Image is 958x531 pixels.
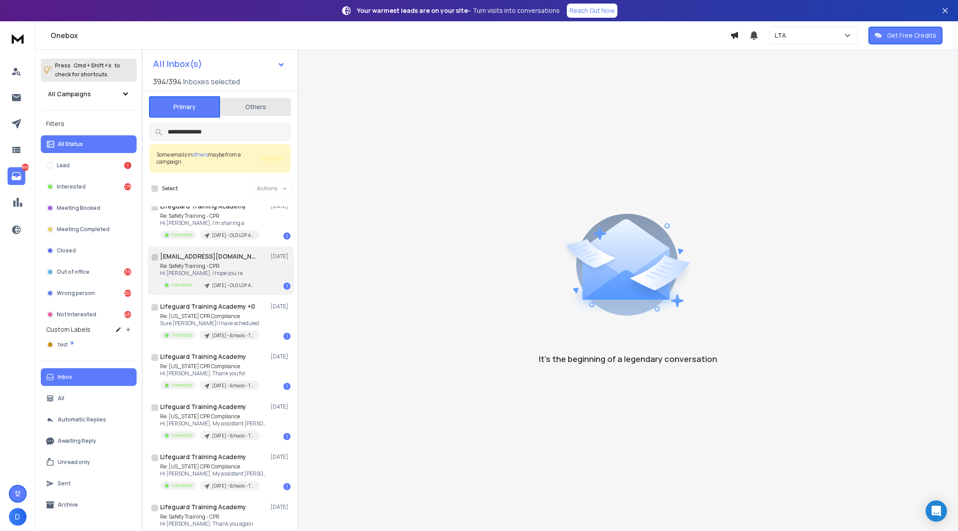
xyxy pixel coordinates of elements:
p: Interested [57,183,86,190]
p: Sent [58,480,71,487]
p: All Status [58,141,83,148]
span: test [58,341,68,348]
div: Open Intercom Messenger [926,500,947,522]
p: Hi [PERSON_NAME], I’m sharing a [160,220,260,227]
button: Lead1 [41,157,137,174]
div: 435 [124,311,131,318]
h1: Lifeguard Training Academy [160,402,246,411]
p: Re: [US_STATE] CPR Compliance [160,363,260,370]
div: 205 [124,290,131,297]
p: Re: [US_STATE] CPR Compliance [160,463,267,470]
p: [DATE] [271,253,291,260]
button: Interested175 [41,178,137,196]
p: [DATE] - Schools - Team Emails - [GEOGRAPHIC_DATA] A [212,483,255,489]
button: Not Interested435 [41,306,137,323]
p: Inbox [58,374,72,381]
p: Not Interested [57,311,96,318]
p: [DATE] - Schools - Team Emails - [GEOGRAPHIC_DATA] A [212,332,255,339]
h1: Lifeguard Training Academy [160,352,246,361]
button: Archive [41,496,137,514]
p: Interested [172,382,192,389]
button: Closed [41,242,137,260]
p: Awaiting Reply [58,437,96,444]
h3: Filters [41,118,137,130]
div: 1 [283,333,291,340]
h1: All Campaigns [48,90,91,98]
button: Primary [149,96,220,118]
p: Out of office [57,268,90,275]
p: [DATE] [271,403,291,410]
button: Review [262,154,283,163]
div: 1 [283,383,291,390]
h3: Custom Labels [46,325,90,334]
p: Closed [57,247,76,254]
p: Re: [US_STATE] CPR Compliance [160,413,267,420]
p: – Turn visits into conversations [357,6,560,15]
button: Inbox [41,368,137,386]
p: [DATE] - Schools - Team Emails - [GEOGRAPHIC_DATA] A [212,433,255,439]
button: Unread only [41,453,137,471]
h1: Lifeguard Training Academy [160,503,246,511]
p: Lead [57,162,70,169]
p: Reach Out Now [569,6,615,15]
p: [DATE] [271,503,291,511]
button: test [41,336,137,354]
p: Archive [58,501,78,508]
p: Meeting Booked [57,205,100,212]
p: Interested [172,482,192,489]
p: Meeting Completed [57,226,110,233]
div: 1 [283,483,291,490]
h1: All Inbox(s) [153,59,202,68]
div: Some emails in maybe from a campaign [157,151,262,165]
strong: Your warmest leads are on your site [357,6,468,15]
button: D [9,508,27,526]
p: Hi [PERSON_NAME], Thank you again [160,520,260,527]
span: others [192,151,208,158]
p: Hi [PERSON_NAME], My assistant [PERSON_NAME] [160,420,267,427]
h1: Onebox [51,30,730,41]
p: [DATE] [271,353,291,360]
button: All Status [41,135,137,153]
p: Interested [172,432,192,439]
p: Re: Safety Training - CPR [160,212,260,220]
button: Get Free Credits [868,27,942,44]
h1: Lifeguard Training Academy +0 [160,302,255,311]
div: 175 [124,183,131,190]
p: Interested [172,282,192,288]
p: Re: [US_STATE] CPR Compliance [160,313,260,320]
button: Out of office39 [41,263,137,281]
p: [DATE] - OLD LGP Aquatics - Team Emails [212,282,255,289]
button: Others [220,97,291,117]
h1: Lifeguard Training Academy [160,202,246,211]
button: All Inbox(s) [146,55,292,73]
h1: [EMAIL_ADDRESS][DOMAIN_NAME] [160,252,258,261]
p: [DATE] [271,203,291,210]
div: 1 [283,283,291,290]
p: Get Free Credits [887,31,936,40]
p: Hi [PERSON_NAME], My assistant [PERSON_NAME] [160,470,267,477]
p: Hi [PERSON_NAME], Thank you for [160,370,260,377]
a: Reach Out Now [567,4,617,18]
p: Re: Safety Training - CPR [160,263,260,270]
div: 1 [283,433,291,440]
button: Awaiting Reply [41,432,137,450]
p: [DATE] [271,303,291,310]
p: Interested [172,332,192,338]
p: Re: Safety Training - CPR [160,513,260,520]
p: Sure [PERSON_NAME]! I have scheduled [160,320,260,327]
a: 855 [8,167,25,185]
p: Wrong person [57,290,95,297]
img: logo [9,30,27,47]
p: Press to check for shortcuts. [55,61,120,79]
p: [DATE] - OLD LGP Aquatics - Single Emails [212,232,255,239]
h3: Inboxes selected [183,76,240,87]
span: 394 / 394 [153,76,181,87]
button: Automatic Replies [41,411,137,429]
button: Wrong person205 [41,284,137,302]
p: All [58,395,64,402]
div: 1 [124,162,131,169]
p: Unread only [58,459,90,466]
